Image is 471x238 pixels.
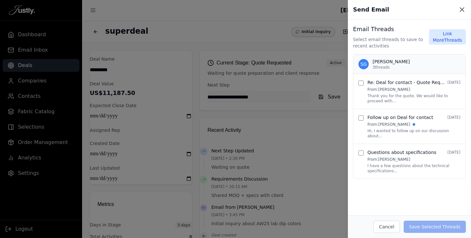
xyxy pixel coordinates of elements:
[374,221,400,233] button: Cancel
[367,149,436,156] p: Questions about specifications
[367,93,460,104] p: Thank you for the quote. We would like to proceed with...
[447,115,460,120] span: [DATE]
[367,122,410,127] p: From: [PERSON_NAME]
[429,29,466,45] button: Link MoreThreads
[367,79,445,86] p: Re: Deal for contact - Quote Requested
[367,87,410,92] p: From: [PERSON_NAME]
[367,114,433,121] p: Follow up on Deal for contact
[373,58,410,65] p: [PERSON_NAME]
[367,157,410,162] p: From: [PERSON_NAME]
[367,163,460,174] p: I have a few questions about the technical specifications...
[353,36,429,49] p: Select email threads to save to recent activities
[353,5,389,14] h3: Send Email
[373,65,410,70] p: 3 thread s
[404,221,466,233] button: Save Selected Threads
[353,25,429,34] h4: Email Threads
[367,128,460,139] p: Hi, I wanted to follow up on our discussion about...
[358,59,369,69] div: SG
[447,80,460,85] span: [DATE]
[447,150,460,155] span: [DATE]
